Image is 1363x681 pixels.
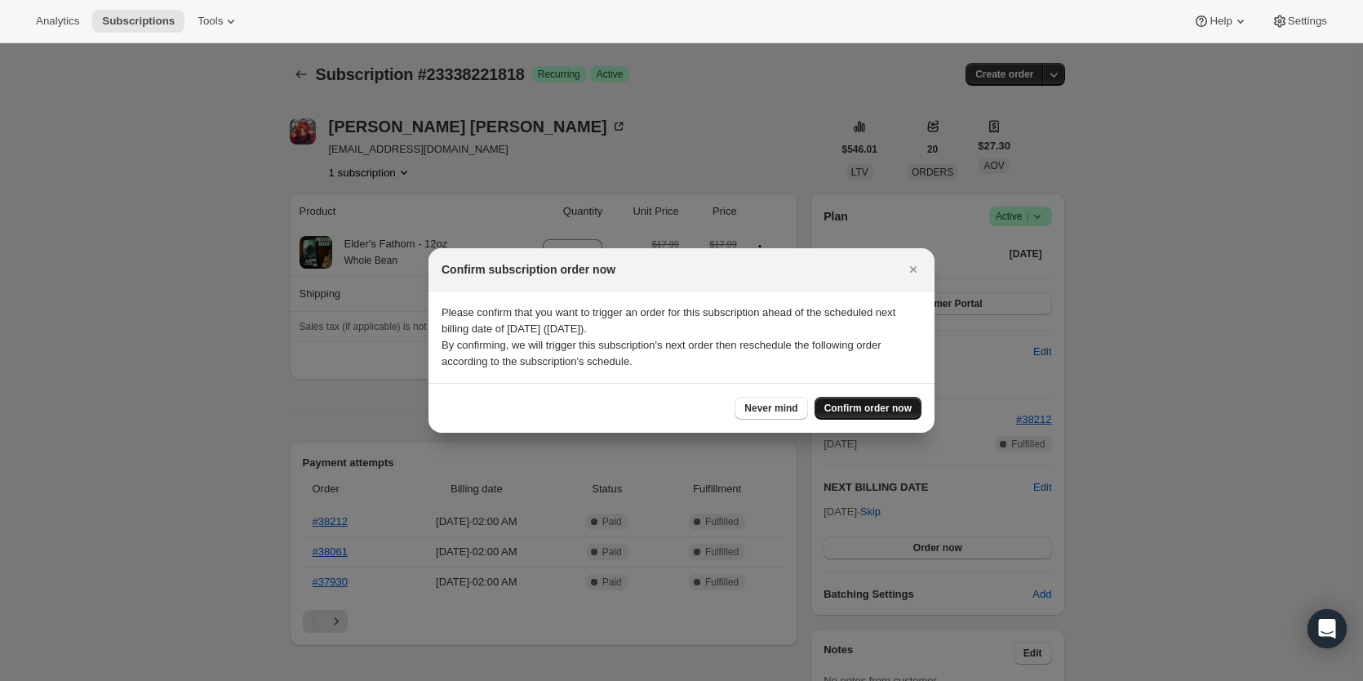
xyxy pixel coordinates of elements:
[188,10,249,33] button: Tools
[902,258,925,281] button: Close
[198,15,223,28] span: Tools
[102,15,175,28] span: Subscriptions
[1183,10,1258,33] button: Help
[1308,609,1347,648] div: Open Intercom Messenger
[1210,15,1232,28] span: Help
[442,305,921,337] p: Please confirm that you want to trigger an order for this subscription ahead of the scheduled nex...
[815,397,921,420] button: Confirm order now
[1262,10,1337,33] button: Settings
[26,10,89,33] button: Analytics
[1288,15,1327,28] span: Settings
[744,402,797,415] span: Never mind
[92,10,184,33] button: Subscriptions
[824,402,912,415] span: Confirm order now
[36,15,79,28] span: Analytics
[442,337,921,370] p: By confirming, we will trigger this subscription's next order then reschedule the following order...
[442,261,615,278] h2: Confirm subscription order now
[735,397,807,420] button: Never mind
